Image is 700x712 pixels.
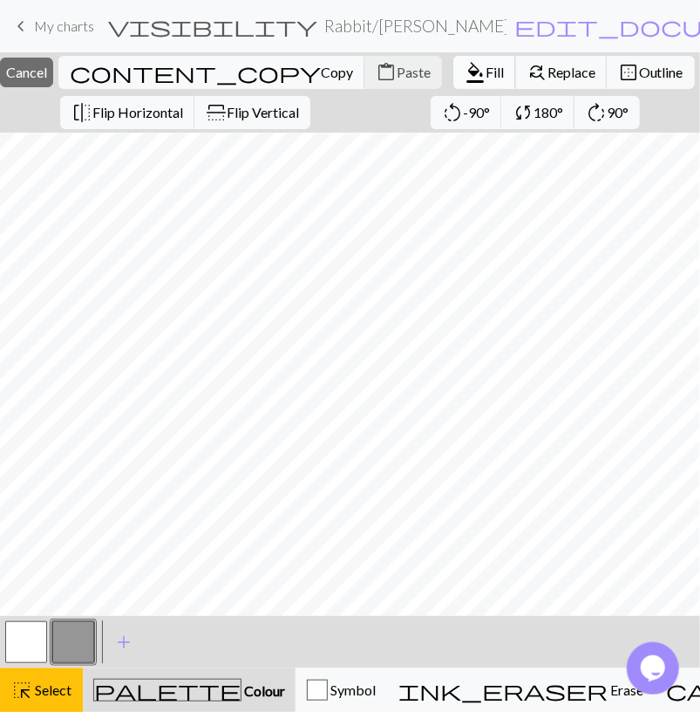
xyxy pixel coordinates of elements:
span: flip [71,100,92,125]
span: Replace [547,64,595,80]
button: Fill [453,56,516,89]
button: 180° [501,96,575,129]
span: keyboard_arrow_left [10,14,31,38]
button: Flip Vertical [194,96,310,129]
span: rotate_right [586,100,607,125]
button: Erase [387,668,655,712]
span: highlight_alt [11,678,32,702]
span: 180° [533,104,563,120]
button: Copy [58,56,365,89]
button: Flip Horizontal [60,96,195,129]
button: -90° [431,96,502,129]
iframe: chat widget [627,642,683,695]
span: ink_eraser [398,678,608,702]
span: palette [94,678,241,702]
button: Colour [83,668,296,712]
button: Symbol [296,668,387,712]
span: 90° [607,104,629,120]
span: border_outer [618,60,639,85]
span: Colour [241,682,285,699]
h2: Rabbit / [PERSON_NAME] [324,16,506,36]
span: Symbol [328,681,376,698]
span: content_copy [70,60,321,85]
span: Select [32,681,71,698]
span: Cancel [6,64,47,80]
span: format_color_fill [465,60,486,85]
span: Flip Vertical [227,104,299,120]
span: Erase [608,681,643,698]
span: visibility [108,14,317,38]
span: find_replace [527,60,547,85]
a: My charts [10,11,94,41]
button: 90° [574,96,640,129]
span: rotate_left [442,100,463,125]
span: -90° [463,104,490,120]
span: Fill [486,64,504,80]
span: Copy [321,64,353,80]
span: add [113,630,134,654]
span: My charts [34,17,94,34]
span: Outline [639,64,683,80]
span: sync [513,100,533,125]
span: flip [204,102,228,123]
button: Replace [515,56,608,89]
span: Flip Horizontal [92,104,183,120]
button: Outline [607,56,695,89]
